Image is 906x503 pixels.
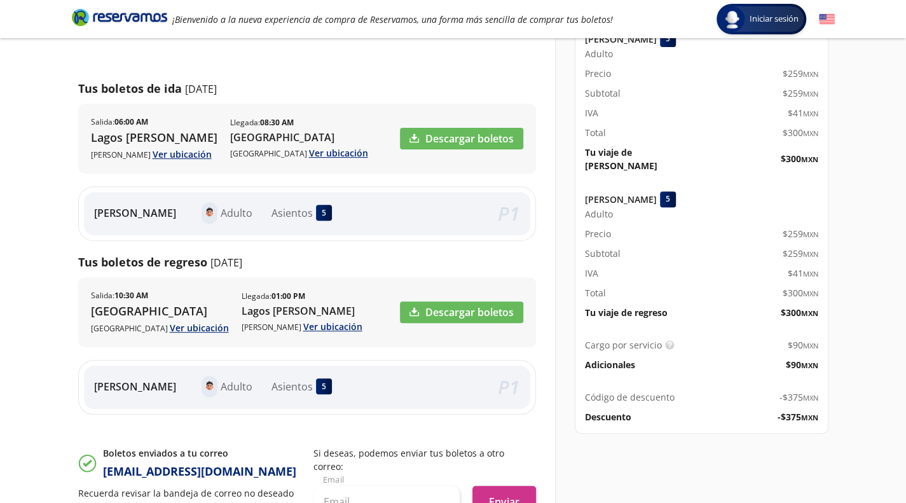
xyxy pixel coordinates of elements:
a: Brand Logo [72,8,167,31]
span: $ 41 [788,266,818,280]
p: Si deseas, podemos enviar tus boletos a otro correo: [313,446,536,473]
span: Adulto [585,207,613,221]
small: MXN [803,269,818,279]
p: [EMAIL_ADDRESS][DOMAIN_NAME] [103,463,296,480]
b: 06:00 AM [114,116,148,127]
p: Llegada : [230,117,294,128]
p: Subtotal [585,247,621,260]
small: MXN [803,109,818,118]
a: Descargar boletos [400,301,523,323]
div: 5 [660,191,676,207]
small: MXN [801,361,818,370]
p: [PERSON_NAME] [94,205,176,221]
p: Asientos [271,205,313,221]
i: Brand Logo [72,8,167,27]
p: Tu viaje de regreso [585,306,668,319]
p: Adicionales [585,358,635,371]
p: Subtotal [585,86,621,100]
p: [DATE] [210,255,242,270]
p: [GEOGRAPHIC_DATA] [91,321,229,334]
span: Adulto [585,47,613,60]
p: Total [585,286,606,300]
p: [PERSON_NAME] [585,32,657,46]
a: Ver ubicación [153,148,212,160]
small: MXN [801,155,818,164]
button: English [819,11,835,27]
p: Lagos [PERSON_NAME] [91,129,217,146]
p: Precio [585,67,611,80]
p: Salida : [91,290,148,301]
p: IVA [585,106,598,120]
p: [DATE] [185,81,217,97]
p: Llegada : [242,291,305,302]
p: Adulto [221,205,252,221]
p: Adulto [221,379,252,394]
p: Recuerda revisar la bandeja de correo no deseado [78,486,301,500]
p: Tus boletos de regreso [78,254,207,271]
span: $ 259 [783,227,818,240]
small: MXN [801,413,818,422]
span: Iniciar sesión [745,13,804,25]
div: 5 [316,205,332,221]
p: Código de descuento [585,390,675,404]
p: [PERSON_NAME] [91,148,217,161]
span: $ 300 [783,286,818,300]
span: $ 90 [788,338,818,352]
p: Cargo por servicio [585,338,662,352]
a: Ver ubicación [309,147,368,159]
span: $ 300 [781,306,818,319]
small: MXN [803,128,818,138]
span: $ 41 [788,106,818,120]
p: Tus boletos de ida [78,80,182,97]
small: MXN [803,341,818,350]
div: 5 [316,378,332,394]
span: $ 90 [786,358,818,371]
b: 10:30 AM [114,290,148,301]
p: Lagos [PERSON_NAME] [242,303,362,319]
small: MXN [801,308,818,318]
a: Ver ubicación [170,322,229,334]
a: Ver ubicación [303,320,362,333]
p: Tu viaje de [PERSON_NAME] [585,146,702,172]
em: P 1 [498,200,520,226]
small: MXN [803,230,818,239]
small: MXN [803,393,818,403]
span: $ 259 [783,67,818,80]
span: $ 300 [783,126,818,139]
p: Descuento [585,410,631,424]
p: IVA [585,266,598,280]
em: ¡Bienvenido a la nueva experiencia de compra de Reservamos, una forma más sencilla de comprar tus... [172,13,613,25]
small: MXN [803,289,818,298]
span: -$ 375 [778,410,818,424]
span: $ 259 [783,247,818,260]
div: 5 [660,31,676,47]
a: Descargar boletos [400,128,523,149]
small: MXN [803,89,818,99]
span: -$ 375 [779,390,818,404]
span: $ 300 [781,152,818,165]
em: P 1 [498,374,520,400]
b: 01:00 PM [271,291,305,301]
p: [PERSON_NAME] [242,320,362,333]
span: $ 259 [783,86,818,100]
p: Boletos enviados a tu correo [103,446,296,460]
small: MXN [803,69,818,79]
p: [GEOGRAPHIC_DATA] [91,303,229,320]
b: 08:30 AM [260,117,294,128]
p: [PERSON_NAME] [585,193,657,206]
p: Precio [585,227,611,240]
p: [GEOGRAPHIC_DATA] [230,146,368,160]
p: [GEOGRAPHIC_DATA] [230,130,368,145]
p: [PERSON_NAME] [94,379,176,394]
p: Asientos [271,379,313,394]
small: MXN [803,249,818,259]
p: Total [585,126,606,139]
p: Salida : [91,116,148,128]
